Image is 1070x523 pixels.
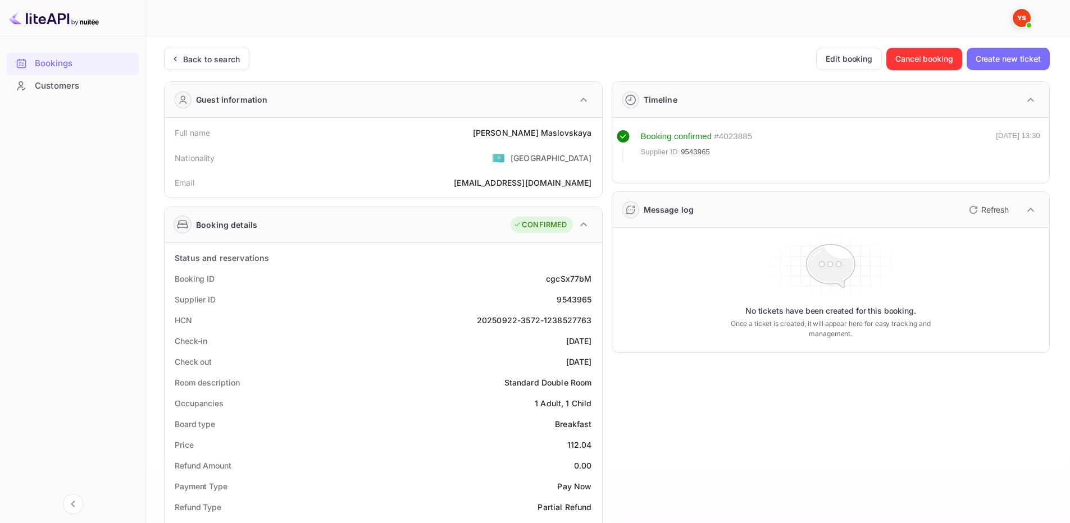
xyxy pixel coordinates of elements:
[175,273,215,285] div: Booking ID
[546,273,591,285] div: cgcSx77bM
[492,148,505,168] span: United States
[574,460,592,471] div: 0.00
[175,152,215,164] div: Nationality
[35,57,133,70] div: Bookings
[538,501,591,513] div: Partial Refund
[566,356,592,368] div: [DATE]
[477,314,592,326] div: 20250922-3572-1238527763
[473,127,592,139] div: [PERSON_NAME] Maslovskaya
[175,314,192,326] div: HCN
[967,48,1050,70] button: Create new ticket
[1013,9,1031,27] img: Yandex Support
[681,146,710,158] span: 9543965
[175,177,194,189] div: Email
[175,418,215,430] div: Board type
[7,53,139,75] div: Bookings
[504,377,592,388] div: Standard Double Room
[175,460,231,471] div: Refund Amount
[35,80,133,93] div: Customers
[557,293,591,305] div: 9543965
[557,480,591,492] div: Pay Now
[511,152,592,164] div: [GEOGRAPHIC_DATA]
[886,48,962,70] button: Cancel booking
[513,219,567,231] div: CONFIRMED
[713,319,948,339] p: Once a ticket is created, it will appear here for easy tracking and management.
[175,480,227,492] div: Payment Type
[996,130,1040,163] div: [DATE] 13:30
[641,146,680,158] span: Supplier ID:
[63,494,83,514] button: Collapse navigation
[962,201,1013,219] button: Refresh
[566,335,592,347] div: [DATE]
[981,204,1009,215] p: Refresh
[7,75,139,97] div: Customers
[535,397,591,409] div: 1 Adult, 1 Child
[644,204,694,215] div: Message log
[641,130,712,143] div: Booking confirmed
[567,439,592,451] div: 112.04
[175,252,269,264] div: Status and reservations
[175,335,207,347] div: Check-in
[7,75,139,96] a: Customers
[196,219,257,231] div: Booking details
[175,501,221,513] div: Refund Type
[196,94,268,105] div: Guest information
[644,94,677,105] div: Timeline
[816,48,882,70] button: Edit booking
[175,293,216,305] div: Supplier ID
[745,305,916,316] p: No tickets have been created for this booking.
[175,439,194,451] div: Price
[714,130,752,143] div: # 4023885
[454,177,591,189] div: [EMAIL_ADDRESS][DOMAIN_NAME]
[183,53,240,65] div: Back to search
[9,9,99,27] img: LiteAPI logo
[175,397,224,409] div: Occupancies
[555,418,591,430] div: Breakfast
[175,356,212,368] div: Check out
[175,377,239,388] div: Room description
[175,127,210,139] div: Full name
[7,53,139,74] a: Bookings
